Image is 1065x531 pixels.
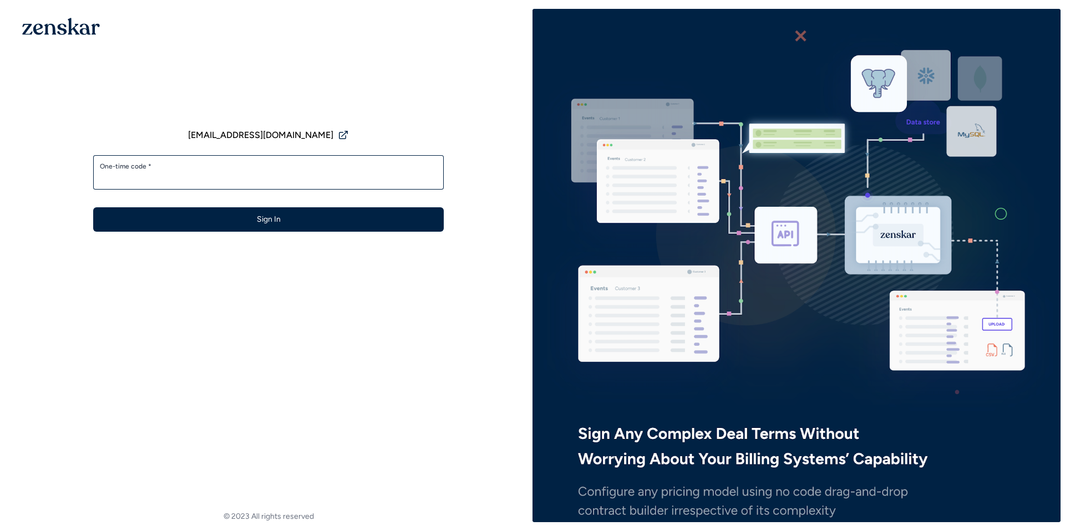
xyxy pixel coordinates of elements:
[93,207,444,232] button: Sign In
[100,162,437,171] label: One-time code *
[22,18,100,35] img: 1OGAJ2xQqyY4LXKgY66KYq0eOWRCkrZdAb3gUhuVAqdWPZE9SRJmCz+oDMSn4zDLXe31Ii730ItAGKgCKgCCgCikA4Av8PJUP...
[4,511,532,522] footer: © 2023 All rights reserved
[188,129,333,142] span: [EMAIL_ADDRESS][DOMAIN_NAME]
